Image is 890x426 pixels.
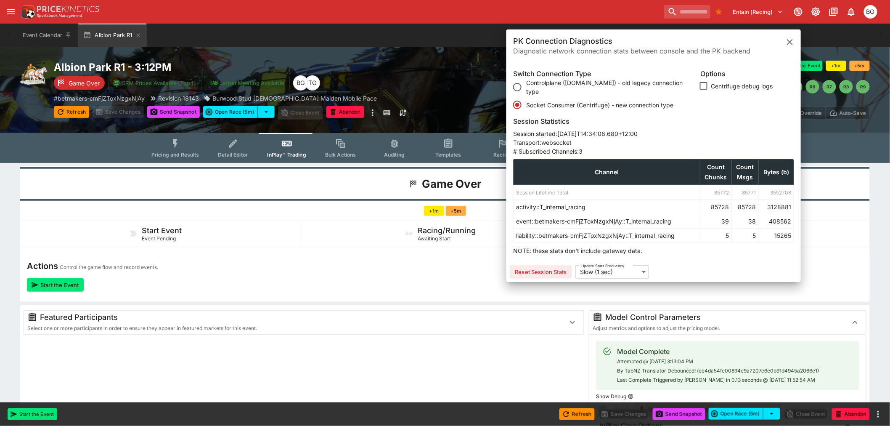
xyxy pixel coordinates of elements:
span: Detail Editor [218,152,248,158]
h4: Actions [27,261,58,272]
button: SRM Prices Available (Top4) [108,76,201,90]
td: 39 [700,214,732,228]
button: select merge strategy [258,106,275,118]
button: Open Race (5m) [709,408,763,420]
td: 85728 [700,200,732,214]
h6: Session Statistics [513,117,794,126]
span: Select one or more participants in order to ensure they appear in featured markets for this event. [27,325,257,331]
span: Diagnostic network connection stats between console and the PK backend [513,46,782,56]
button: +1m [424,206,444,216]
th: liability::betmakers-cmFjZToxNzgxNjAy::T_internal_racing [514,228,700,242]
button: Open Race (5m) [203,106,258,118]
div: Ben Grimstone [293,75,308,91]
button: Start the Event [27,278,84,292]
span: Event Pending [142,235,176,242]
td: 3128881 [759,200,794,214]
span: PK Connection Diagnostics [513,36,782,46]
button: more [873,409,883,419]
button: Connected to PK [791,4,806,19]
button: Bookmarks [712,5,726,19]
div: split button [709,408,780,420]
th: Count Chunks [700,159,732,185]
button: Refresh [54,106,89,118]
img: Sportsbook Management [37,14,82,18]
button: Override [787,106,826,120]
div: Start From [747,106,870,120]
button: Start the Event [8,408,57,420]
th: activity::T_internal_racing [514,200,700,214]
button: R8 [840,80,853,93]
span: Mark an event as closed and abandoned. [832,409,870,418]
input: search [664,5,710,19]
td: 5 [732,228,759,242]
p: Auto-Save [840,109,866,117]
p: Show Debug [596,393,626,400]
span: Socket Consumer (Centrifuge) - new connection type [526,101,673,109]
button: Toggle light/dark mode [808,4,824,19]
table: Channel Stats table [513,159,794,243]
button: more [368,106,378,120]
span: Bulk Actions [325,152,356,158]
button: R9 [856,80,870,93]
button: +5m [446,206,466,216]
p: Burwood Stud [DEMOGRAPHIC_DATA] Maiden Mobile Pace [212,94,377,103]
button: Abandon [832,408,870,420]
span: 85771 [742,189,756,196]
span: Controlplane ([DOMAIN_NAME]) - old legacy connection type [526,78,694,96]
div: Slow (1 sec) [575,265,649,279]
span: Awaiting Start [418,235,451,242]
img: harness_racing.png [20,61,47,88]
span: 85772 [714,189,729,196]
h2: Copy To Clipboard [54,61,462,74]
button: Notifications [844,4,859,19]
td: 38 [732,214,759,228]
td: 85728 [732,200,759,214]
button: Select Tenant [728,5,788,19]
button: +1m [826,61,846,71]
div: Featured Participants [27,312,558,322]
span: InPlay™ Trading [268,152,306,158]
div: Ben Grimstone [864,5,877,19]
td: 15265 [759,228,794,242]
button: Show Debug [628,394,634,399]
h5: Racing/Running [418,226,476,235]
th: Count Msgs [732,159,759,185]
button: Reset Session Stats [510,265,572,279]
button: Event Calendar [18,24,77,47]
div: split button [203,106,275,118]
p: Transport: websocket [513,138,794,147]
button: +5m [850,61,870,71]
button: Albion Park R1 [78,24,146,47]
p: Game Over [69,79,100,88]
button: select merge strategy [763,408,780,420]
p: NOTE: these stats don't include gateway data. [513,246,794,255]
button: Refresh [559,408,595,420]
th: Channel [514,159,700,185]
div: Model Control Parameters [593,312,841,322]
span: Adjust metrics and options to adjust the pricing model. [593,325,720,331]
button: R7 [823,80,836,93]
button: Abandon [326,106,364,118]
p: # Subscribed Channels: 3 [513,147,794,156]
p: Copy To Clipboard [54,94,145,103]
div: Event type filters [145,133,745,163]
button: R6 [806,80,819,93]
span: Session Lifetime Total [516,189,568,196]
p: Override [800,109,822,117]
div: Thomas OConnor [305,75,320,91]
img: PriceKinetics Logo [19,3,35,20]
span: Templates [435,152,461,158]
button: open drawer [3,4,19,19]
p: Revision 18143 [158,94,199,103]
button: Ben Grimstone [861,3,880,21]
span: Pricing and Results [151,152,199,158]
label: Update Stats Frequency [581,261,625,271]
p: Control the game flow and record events. [60,263,158,272]
span: Mark an event as closed and abandoned. [326,107,364,116]
button: Jetbet Meeting Available [205,76,290,90]
span: Centrifuge debug logs [711,82,773,91]
button: Send Snapshot [653,408,705,420]
button: Send Snapshot [147,106,200,118]
button: Auto-Save [826,106,870,120]
td: 5 [700,228,732,242]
